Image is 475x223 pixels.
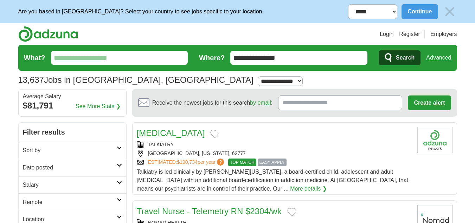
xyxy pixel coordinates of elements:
button: Search [379,50,421,65]
a: [MEDICAL_DATA] [137,128,205,138]
label: What? [24,52,45,63]
a: by email [250,100,271,106]
div: Average Salary [23,94,122,99]
h1: Jobs in [GEOGRAPHIC_DATA], [GEOGRAPHIC_DATA] [18,75,253,85]
h2: Filter results [19,123,126,142]
a: Travel Nurse - Telemetry RN $2304/wk [137,206,282,216]
h2: Salary [23,181,117,189]
span: Search [396,51,415,65]
span: Receive the newest jobs for this search : [152,99,272,107]
p: Are you based in [GEOGRAPHIC_DATA]? Select your country to see jobs specific to your location. [18,7,264,16]
a: More details ❯ [290,185,327,193]
a: Login [380,30,393,38]
button: Add to favorite jobs [210,130,219,138]
button: Add to favorite jobs [287,208,296,216]
span: TOP MATCH [228,159,256,166]
span: $190,734 [177,159,197,165]
a: Sort by [19,142,126,159]
button: Continue [402,4,438,19]
img: Company logo [417,127,452,153]
span: 13,637 [18,74,44,86]
a: ESTIMATED:$190,734per year? [148,159,226,166]
a: Register [399,30,420,38]
div: $81,791 [23,99,122,112]
img: icon_close_no_bg.svg [442,4,457,19]
span: Talkiatry is led clinically by [PERSON_NAME][US_STATE], a board-certified child, adolescent and a... [137,169,408,192]
span: ? [217,159,224,166]
img: Adzuna logo [18,26,78,42]
a: Date posted [19,159,126,176]
h2: Date posted [23,163,117,172]
h2: Remote [23,198,117,206]
a: Advanced [426,51,451,65]
h2: Sort by [23,146,117,155]
a: Remote [19,193,126,211]
a: Employers [430,30,457,38]
div: [GEOGRAPHIC_DATA], [US_STATE], 62777 [137,150,412,157]
a: Salary [19,176,126,193]
div: TALKIATRY [137,141,412,148]
label: Where? [199,52,225,63]
button: Create alert [408,95,451,110]
a: See More Stats ❯ [76,102,121,111]
span: EASY APPLY [258,159,287,166]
